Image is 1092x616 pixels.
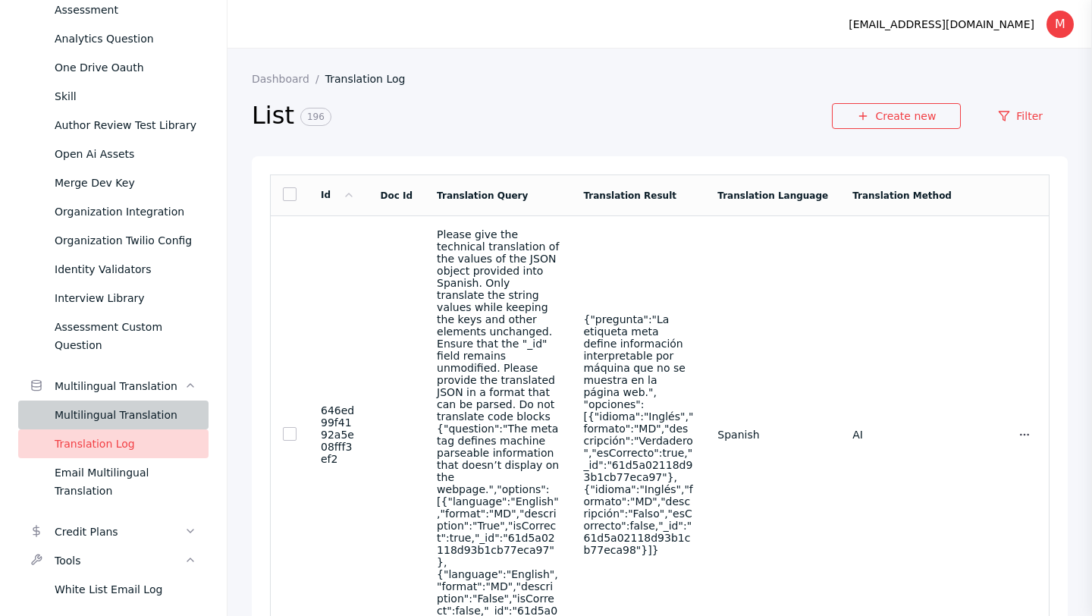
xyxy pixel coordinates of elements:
a: Translation Language [717,190,828,201]
a: Email Multilingual Translation [18,458,209,505]
a: Analytics Question [18,24,209,53]
section: Spanish [717,429,828,441]
a: White List Email Log [18,575,209,604]
div: Multilingual Translation [55,406,196,424]
div: Credit Plans [55,523,184,541]
a: Dashboard [252,73,325,85]
div: Assessment [55,1,196,19]
a: Assessment Custom Question [18,313,209,360]
a: Interview Library [18,284,209,313]
div: Assessment Custom Question [55,318,196,354]
a: One Drive Oauth [18,53,209,82]
a: Id [321,190,355,200]
div: Skill [55,87,196,105]
div: Organization Twilio Config [55,231,196,250]
div: Analytics Question [55,30,196,48]
a: Translation Log [325,73,418,85]
div: Organization Integration [55,203,196,221]
a: Skill [18,82,209,111]
a: Multilingual Translation [18,401,209,429]
div: Tools [55,552,184,570]
div: [EMAIL_ADDRESS][DOMAIN_NAME] [849,15,1034,33]
section: 646ed99f4192a5e08fff3ef2 [321,404,356,465]
section: AI [852,429,952,441]
a: Filter [973,103,1068,129]
div: Merge Dev Key [55,174,196,192]
a: Organization Twilio Config [18,226,209,255]
a: Author Review Test Library [18,111,209,140]
div: Multilingual Translation [55,377,184,395]
div: One Drive Oauth [55,58,196,77]
span: 196 [300,108,331,126]
div: White List Email Log [55,580,196,599]
div: M [1046,11,1074,38]
a: Translation Result [583,190,676,201]
h2: List [252,100,832,132]
a: Translation Query [437,190,528,201]
a: Identity Validators [18,255,209,284]
a: Translation Method [852,190,952,201]
a: Translation Log [18,429,209,458]
a: Organization Integration [18,197,209,226]
div: Author Review Test Library [55,116,196,134]
div: Identity Validators [55,260,196,278]
a: Open Ai Assets [18,140,209,168]
div: Translation Log [55,435,196,453]
div: Interview Library [55,289,196,307]
a: Create new [832,103,961,129]
a: Merge Dev Key [18,168,209,197]
section: {"pregunta":"La etiqueta meta define información interpretable por máquina que no se muestra en l... [583,313,693,556]
a: Doc Id [381,190,413,201]
div: Open Ai Assets [55,145,196,163]
div: Email Multilingual Translation [55,464,196,500]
